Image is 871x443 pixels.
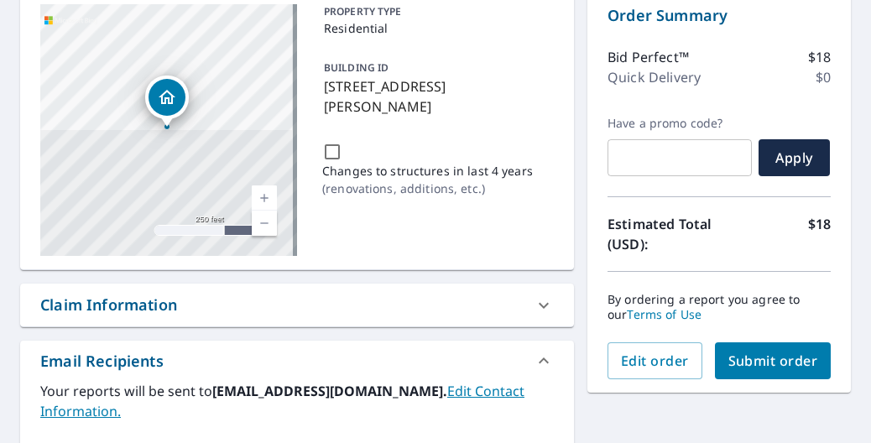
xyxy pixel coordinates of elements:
[40,381,554,421] label: Your reports will be sent to
[608,214,719,254] p: Estimated Total (USD):
[212,382,447,400] b: [EMAIL_ADDRESS][DOMAIN_NAME].
[20,284,574,326] div: Claim Information
[772,149,816,167] span: Apply
[608,4,831,27] p: Order Summary
[322,180,533,197] p: ( renovations, additions, etc. )
[608,47,689,67] p: Bid Perfect™
[621,352,689,370] span: Edit order
[324,60,389,75] p: BUILDING ID
[728,352,818,370] span: Submit order
[808,47,831,67] p: $18
[759,139,830,176] button: Apply
[608,116,752,131] label: Have a promo code?
[322,162,533,180] p: Changes to structures in last 4 years
[816,67,831,87] p: $0
[145,76,189,128] div: Dropped pin, building 1, Residential property, 7207 Dale Ave Richmond Heights, MO 63117
[608,292,831,322] p: By ordering a report you agree to our
[252,211,277,236] a: Current Level 17, Zoom Out
[324,4,547,19] p: PROPERTY TYPE
[252,185,277,211] a: Current Level 17, Zoom In
[627,306,701,322] a: Terms of Use
[808,214,831,254] p: $18
[40,294,177,316] div: Claim Information
[324,19,547,37] p: Residential
[608,67,701,87] p: Quick Delivery
[608,342,702,379] button: Edit order
[40,350,164,373] div: Email Recipients
[20,341,574,381] div: Email Recipients
[324,76,547,117] p: [STREET_ADDRESS][PERSON_NAME]
[715,342,832,379] button: Submit order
